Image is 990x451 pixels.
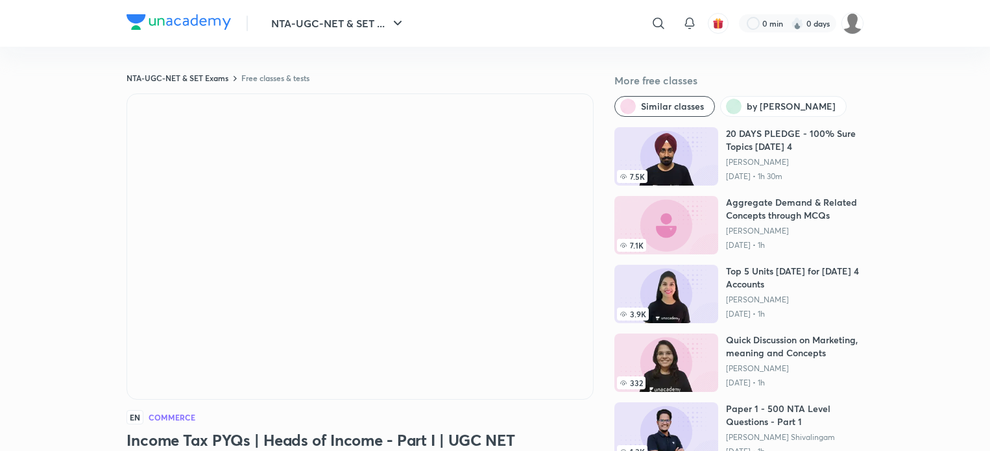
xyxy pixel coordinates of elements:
a: [PERSON_NAME] [726,157,863,167]
span: by Raghav Wadhwa [747,100,836,113]
h6: Aggregate Demand & Related Concepts through MCQs [726,196,863,222]
h6: 20 DAYS PLEDGE - 100% Sure Topics [DATE] 4 [726,127,863,153]
h6: Quick Discussion on Marketing, meaning and Concepts [726,334,863,360]
p: [DATE] • 1h [726,378,863,388]
img: TARUN [841,12,863,34]
span: 7.5K [617,170,647,183]
span: 332 [617,376,646,389]
a: [PERSON_NAME] [726,295,863,305]
button: Similar classes [614,96,715,117]
img: Company Logo [127,14,231,30]
iframe: Class [127,94,593,399]
a: [PERSON_NAME] [726,226,863,236]
img: avatar [712,18,724,29]
button: NTA-UGC-NET & SET ... [263,10,413,36]
a: Free classes & tests [241,73,309,83]
p: [DATE] • 1h 30m [726,171,863,182]
span: Similar classes [641,100,704,113]
h6: Paper 1 - 500 NTA Level Questions - Part 1 [726,402,863,428]
span: 7.1K [617,239,646,252]
button: avatar [708,13,729,34]
p: [DATE] • 1h [726,240,863,250]
h5: More free classes [614,73,863,88]
p: [DATE] • 1h [726,309,863,319]
a: [PERSON_NAME] [726,363,863,374]
button: by Raghav Wadhwa [720,96,847,117]
span: EN [127,410,143,424]
a: NTA-UGC-NET & SET Exams [127,73,228,83]
h6: Top 5 Units [DATE] for [DATE] 4 Accounts [726,265,863,291]
img: streak [791,17,804,30]
h3: Income Tax PYQs | Heads of Income - Part I | UGC NET [127,430,594,450]
a: [PERSON_NAME] Shivalingam [726,432,863,443]
a: Company Logo [127,14,231,33]
h4: Commerce [149,413,195,421]
span: 3.9K [617,308,649,321]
